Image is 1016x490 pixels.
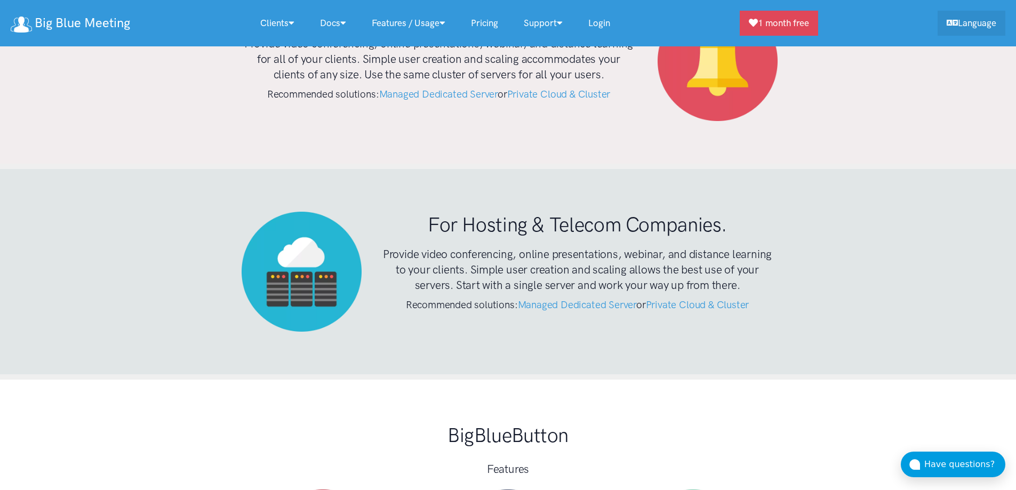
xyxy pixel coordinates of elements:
a: Clients [247,12,307,35]
h4: Recommended solutions: or [242,87,636,102]
img: logo [11,17,32,33]
div: Have questions? [924,457,1005,471]
a: Pricing [458,12,511,35]
a: Managed Dedicated Server [518,299,636,311]
a: Features / Usage [359,12,458,35]
a: Managed Dedicated Server [379,88,498,100]
h1: BigBlueButton [334,422,682,448]
h3: Provide video conferencing, online presentations, webinar, and distance learning to your clients.... [380,246,775,293]
h3: Features [242,461,775,477]
a: Language [938,11,1005,36]
button: Have questions? [901,452,1005,477]
h3: Provide video conferencing, online presentations, webinar, and distance learning for all of your ... [242,36,636,83]
a: 1 month free [740,11,818,36]
a: Private Cloud & Cluster [507,88,611,100]
h1: For Hosting & Telecom Companies. [380,212,775,237]
a: Login [575,12,623,35]
a: Docs [307,12,359,35]
a: Private Cloud & Cluster [646,299,749,311]
a: Support [511,12,575,35]
a: Big Blue Meeting [11,12,130,35]
h4: Recommended solutions: or [380,298,775,312]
